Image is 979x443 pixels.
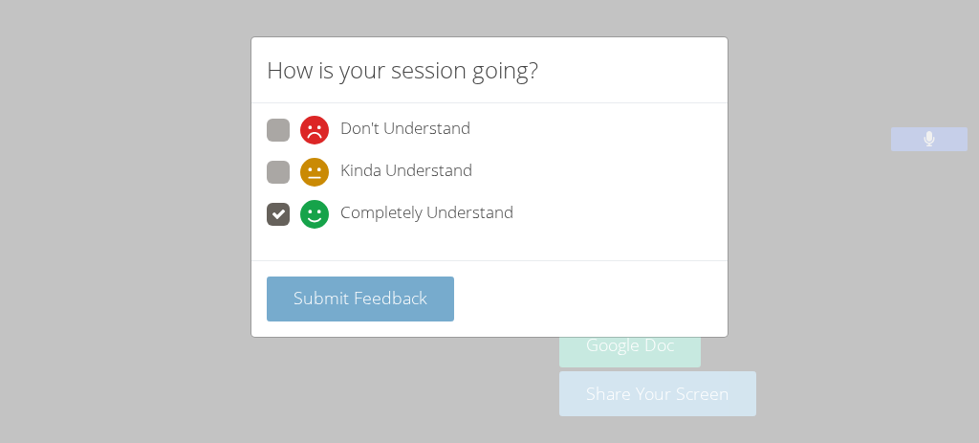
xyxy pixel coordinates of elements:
span: Don't Understand [340,116,470,144]
h2: How is your session going? [267,53,538,87]
span: Submit Feedback [294,286,427,309]
span: Kinda Understand [340,158,472,187]
button: Submit Feedback [267,277,454,321]
span: Completely Understand [340,200,513,229]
